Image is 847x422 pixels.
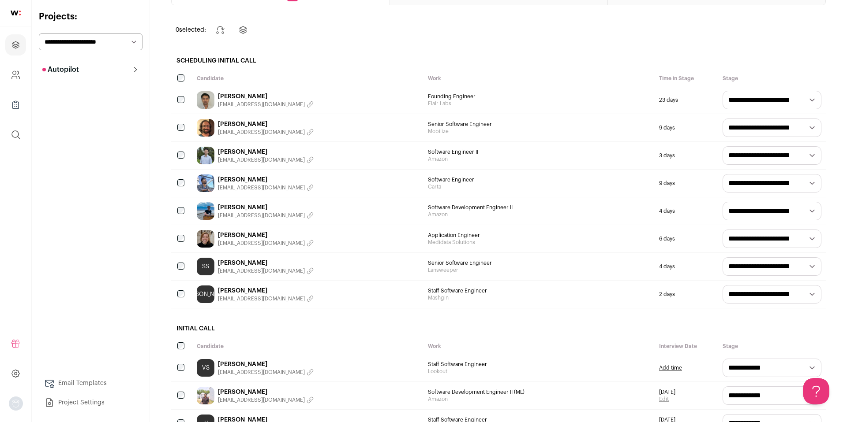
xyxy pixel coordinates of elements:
h2: Projects: [39,11,142,23]
span: [EMAIL_ADDRESS][DOMAIN_NAME] [218,129,305,136]
div: 4 days [655,253,718,280]
a: [PERSON_NAME] [197,285,214,303]
span: Application Engineer [428,232,650,239]
span: Software Engineer [428,176,650,183]
span: Senior Software Engineer [428,259,650,267]
div: Interview Date [655,338,718,354]
h2: Scheduling Initial Call [171,51,826,70]
a: [PERSON_NAME] [218,203,314,212]
img: cbf7ace8a23fa7ca7bba659f32d919e9d343e6d3407728ee04eb028765ee5d74.jpg [197,174,214,192]
div: 2 days [655,281,718,308]
div: Candidate [192,70,423,86]
a: [PERSON_NAME] [218,259,314,267]
iframe: Help Scout Beacon - Open [803,378,829,404]
span: [EMAIL_ADDRESS][DOMAIN_NAME] [218,156,305,163]
img: 51cb9e7f36fbb7a5d61e261b00b522da85d651e538a658872cd28caa53f286ea.jpg [197,147,214,164]
span: Mobilize [428,128,650,135]
span: [EMAIL_ADDRESS][DOMAIN_NAME] [218,184,305,191]
div: Work [423,70,655,86]
span: Amazon [428,396,650,403]
span: Software Engineer II [428,148,650,155]
span: [EMAIL_ADDRESS][DOMAIN_NAME] [218,267,305,274]
div: Candidate [192,338,423,354]
h2: Initial Call [171,319,826,338]
span: Mashgin [428,294,650,301]
div: Work [423,338,655,354]
span: Staff Software Engineer [428,287,650,294]
span: Staff Software Engineer [428,361,650,368]
span: Flair Labs [428,100,650,107]
button: Change stage [210,19,231,41]
span: Lansweeper [428,267,650,274]
a: [PERSON_NAME] [218,92,314,101]
button: [EMAIL_ADDRESS][DOMAIN_NAME] [218,184,314,191]
span: selected: [176,26,206,34]
span: [EMAIL_ADDRESS][DOMAIN_NAME] [218,369,305,376]
a: [PERSON_NAME] [218,286,314,295]
a: [PERSON_NAME] [218,175,314,184]
p: Autopilot [42,64,79,75]
span: Lookout [428,368,650,375]
span: Amazon [428,155,650,163]
div: Stage [718,338,826,354]
button: Open dropdown [9,396,23,411]
button: [EMAIL_ADDRESS][DOMAIN_NAME] [218,156,314,163]
button: [EMAIL_ADDRESS][DOMAIN_NAME] [218,212,314,219]
img: a685c2e83ef4fbf0d1fac9a772a3e743d9c1602d039cdbb1808e7a86098fee47.jpg [197,230,214,248]
img: nopic.png [9,396,23,411]
a: [PERSON_NAME] [218,388,314,396]
span: [EMAIL_ADDRESS][DOMAIN_NAME] [218,101,305,108]
a: [PERSON_NAME] [218,148,314,156]
div: 9 days [655,170,718,197]
span: Founding Engineer [428,93,650,100]
a: Projects [5,34,26,56]
a: Add time [659,364,682,371]
button: [EMAIL_ADDRESS][DOMAIN_NAME] [218,396,314,403]
span: Software Development Engineer II [428,204,650,211]
div: 9 days [655,114,718,141]
button: Autopilot [39,61,142,78]
img: bab8b33e86cd73e84f5b41abe8ab594dca07c18919c6ca71947968b744f75c2a [197,91,214,109]
a: Project Settings [39,394,142,411]
span: [EMAIL_ADDRESS][DOMAIN_NAME] [218,240,305,247]
div: Stage [718,70,826,86]
div: 23 days [655,86,718,114]
div: Time in Stage [655,70,718,86]
img: ab748c82bd89ac357a7ea04b879c05a3475dcbe29972ed90a51ba6ff33d67aa3.jpg [197,119,214,137]
a: Email Templates [39,374,142,392]
a: Company and ATS Settings [5,64,26,85]
a: [PERSON_NAME] [218,360,314,369]
div: 4 days [655,197,718,225]
a: Company Lists [5,94,26,115]
span: Senior Software Engineer [428,121,650,128]
span: [EMAIL_ADDRESS][DOMAIN_NAME] [218,212,305,219]
div: 6 days [655,225,718,252]
span: Software Development Engineer II (ML) [428,389,650,396]
span: Medidata Solutions [428,239,650,246]
button: [EMAIL_ADDRESS][DOMAIN_NAME] [218,369,314,376]
a: [PERSON_NAME] [218,120,314,129]
button: [EMAIL_ADDRESS][DOMAIN_NAME] [218,240,314,247]
span: Carta [428,183,650,190]
a: [PERSON_NAME] [218,231,314,240]
img: wellfound-shorthand-0d5821cbd27db2630d0214b213865d53afaa358527fdda9d0ea32b1df1b89c2c.svg [11,11,21,15]
span: [EMAIL_ADDRESS][DOMAIN_NAME] [218,295,305,302]
div: 3 days [655,142,718,169]
a: Edit [659,396,675,403]
span: [EMAIL_ADDRESS][DOMAIN_NAME] [218,396,305,403]
a: VS [197,359,214,377]
img: 0d96b97a542b2039c4aefe81acdaade653fb0b003d3bcb0857c0de92fe2dbb5b.jpg [197,387,214,404]
button: [EMAIL_ADDRESS][DOMAIN_NAME] [218,295,314,302]
span: 0 [176,27,179,33]
button: [EMAIL_ADDRESS][DOMAIN_NAME] [218,129,314,136]
button: [EMAIL_ADDRESS][DOMAIN_NAME] [218,267,314,274]
span: Amazon [428,211,650,218]
a: SS [197,258,214,275]
span: [DATE] [659,389,675,396]
button: [EMAIL_ADDRESS][DOMAIN_NAME] [218,101,314,108]
img: f4ce029021a68f25046179e8707c71a7777e1939a6204ee4e3382aeaa8476fce [197,202,214,220]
